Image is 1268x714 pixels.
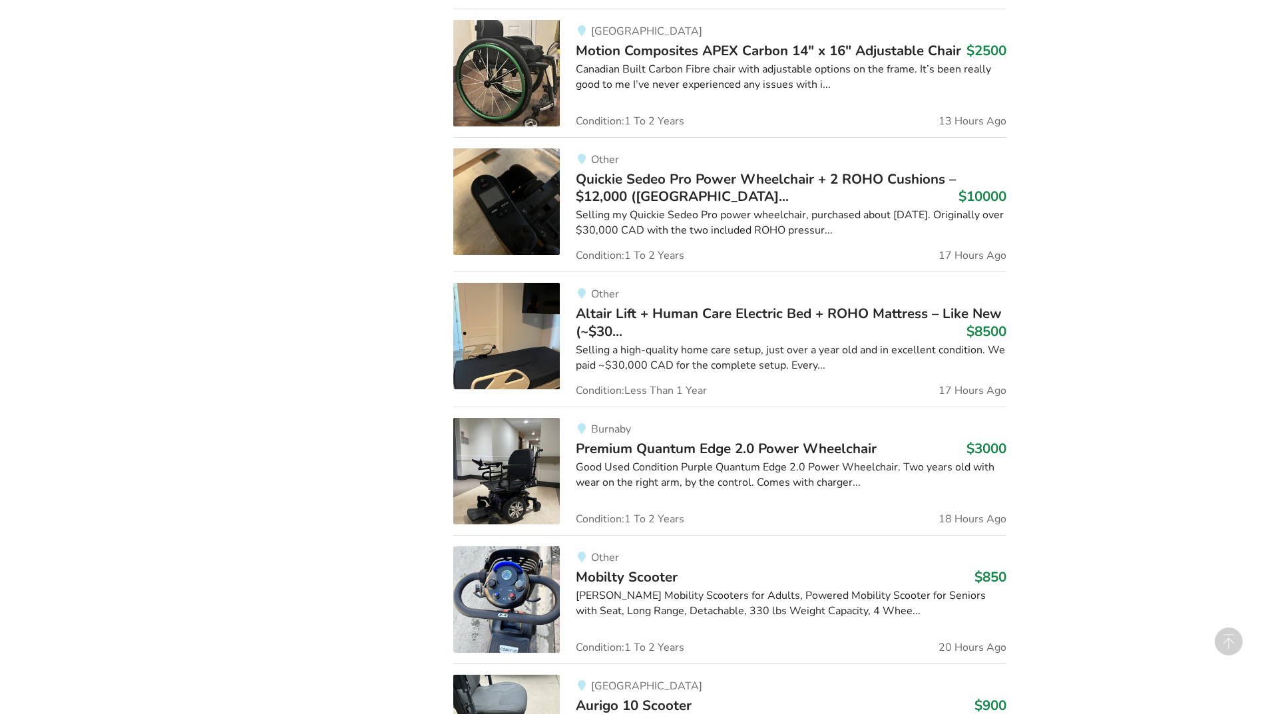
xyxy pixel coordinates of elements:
div: [PERSON_NAME] Mobility Scooters for Adults, Powered Mobility Scooter for Seniors with Seat, Long ... [576,588,1006,619]
span: Other [591,287,619,301]
span: Condition: 1 To 2 Years [576,514,684,524]
h3: $850 [974,568,1006,586]
span: Condition: Less Than 1 Year [576,385,707,396]
div: Canadian Built Carbon Fibre chair with adjustable options on the frame. It’s been really good to ... [576,62,1006,92]
img: mobility-motion composites apex carbon 14″ x 16″ adjustable chair [453,20,560,126]
img: mobility-premium quantum edge 2.0 power wheelchair [453,418,560,524]
a: mobility-premium quantum edge 2.0 power wheelchairBurnabyPremium Quantum Edge 2.0 Power Wheelchai... [453,407,1006,535]
span: 13 Hours Ago [939,116,1006,126]
div: Selling my Quickie Sedeo Pro power wheelchair, purchased about [DATE]. Originally over $30,000 CA... [576,208,1006,238]
span: 17 Hours Ago [939,250,1006,261]
h3: $2500 [966,42,1006,59]
span: 18 Hours Ago [939,514,1006,524]
span: [GEOGRAPHIC_DATA] [591,24,702,39]
div: Good Used Condition Purple Quantum Edge 2.0 Power Wheelchair. Two years old with wear on the righ... [576,460,1006,490]
span: Other [591,550,619,565]
span: Quickie Sedeo Pro Power Wheelchair + 2 ROHO Cushions – $12,000 ([GEOGRAPHIC_DATA]... [576,170,956,206]
a: mobility-motion composites apex carbon 14″ x 16″ adjustable chair[GEOGRAPHIC_DATA]Motion Composit... [453,9,1006,137]
span: [GEOGRAPHIC_DATA] [591,679,702,693]
span: Other [591,152,619,167]
span: Altair Lift + Human Care Electric Bed + ROHO Mattress – Like New (~$30... [576,304,1002,340]
span: Premium Quantum Edge 2.0 Power Wheelchair [576,439,877,458]
h3: $3000 [966,440,1006,457]
img: bedroom equipment-altair lift + human care electric bed + roho mattress – like new (~$30k paid) –... [453,283,560,389]
span: Burnaby [591,422,631,437]
span: Condition: 1 To 2 Years [576,250,684,261]
a: bedroom equipment-altair lift + human care electric bed + roho mattress – like new (~$30k paid) –... [453,271,1006,407]
span: Motion Composites APEX Carbon 14″ x 16″ Adjustable Chair [576,41,961,60]
img: mobility-mobilty scooter [453,546,560,653]
span: Mobilty Scooter [576,568,678,586]
a: mobility-quickie sedeo pro power wheelchair + 2 roho cushions – $12,000 (port alberni, bc)OtherQu... [453,137,1006,272]
h3: $10000 [958,188,1006,205]
h3: $8500 [966,323,1006,340]
span: 20 Hours Ago [939,642,1006,653]
span: Condition: 1 To 2 Years [576,642,684,653]
h3: $900 [974,697,1006,714]
img: mobility-quickie sedeo pro power wheelchair + 2 roho cushions – $12,000 (port alberni, bc) [453,148,560,255]
span: Condition: 1 To 2 Years [576,116,684,126]
a: mobility-mobilty scooterOtherMobilty Scooter$850[PERSON_NAME] Mobility Scooters for Adults, Power... [453,535,1006,663]
div: Selling a high-quality home care setup, just over a year old and in excellent condition. We paid ... [576,343,1006,373]
span: 17 Hours Ago [939,385,1006,396]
